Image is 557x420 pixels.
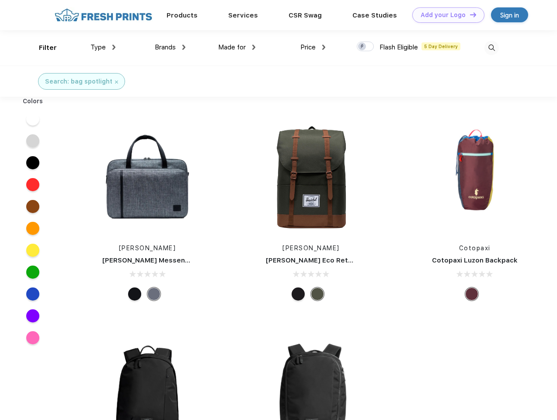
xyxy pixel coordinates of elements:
[253,119,369,235] img: func=resize&h=266
[39,43,57,53] div: Filter
[282,245,340,252] a: [PERSON_NAME]
[417,119,533,235] img: func=resize&h=266
[465,287,478,301] div: Surprise
[16,97,50,106] div: Colors
[459,245,491,252] a: Cotopaxi
[491,7,528,22] a: Sign in
[119,245,176,252] a: [PERSON_NAME]
[292,287,305,301] div: Black
[128,287,141,301] div: Black
[45,77,112,86] div: Search: bag spotlight
[89,119,205,235] img: func=resize&h=266
[266,256,445,264] a: [PERSON_NAME] Eco Retreat 15" Computer Backpack
[421,42,460,50] span: 5 Day Delivery
[379,43,418,51] span: Flash Eligible
[112,45,115,50] img: dropdown.png
[500,10,519,20] div: Sign in
[52,7,155,23] img: fo%20logo%202.webp
[218,43,246,51] span: Made for
[432,256,518,264] a: Cotopaxi Luzon Backpack
[252,45,255,50] img: dropdown.png
[147,287,160,301] div: Raven Crosshatch
[484,41,499,55] img: desktop_search.svg
[155,43,176,51] span: Brands
[182,45,185,50] img: dropdown.png
[102,256,197,264] a: [PERSON_NAME] Messenger
[322,45,325,50] img: dropdown.png
[91,43,106,51] span: Type
[311,287,324,301] div: Forest
[421,11,466,19] div: Add your Logo
[115,80,118,84] img: filter_cancel.svg
[470,12,476,17] img: DT
[300,43,316,51] span: Price
[167,11,198,19] a: Products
